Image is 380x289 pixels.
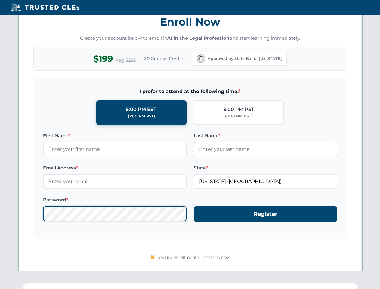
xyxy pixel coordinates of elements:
h3: Enroll Now [33,12,347,31]
input: Enter your email [43,174,187,189]
input: Enter your first name [43,142,187,157]
span: Reg $299 [115,57,136,64]
img: California Bar [197,54,205,63]
div: 5:00 PM EST [126,106,156,113]
input: California (CA) [194,174,337,189]
div: (2:00 PM PST) [128,113,155,119]
label: Email Address [43,164,187,172]
div: 5:00 PM PST [224,106,254,113]
div: (8:00 PM EST) [225,113,252,119]
label: Last Name [194,132,337,139]
span: Approved by State Bar of [US_STATE] [208,56,282,62]
strong: AI in the Legal Profession [167,35,230,41]
label: First Name [43,132,187,139]
p: Create your account below to enroll in and start learning immediately. [33,35,347,42]
label: State [194,164,337,172]
span: Secure enrollment • Instant access [158,254,230,261]
span: I prefer to attend at the following time: [43,88,337,95]
span: $199 [93,52,113,66]
input: Enter your last name [194,142,337,157]
img: 🔒 [150,255,155,259]
button: Register [194,206,337,222]
label: Password [43,196,187,204]
span: 2.0 General Credits [144,55,184,62]
img: Trusted CLEs [9,3,81,12]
